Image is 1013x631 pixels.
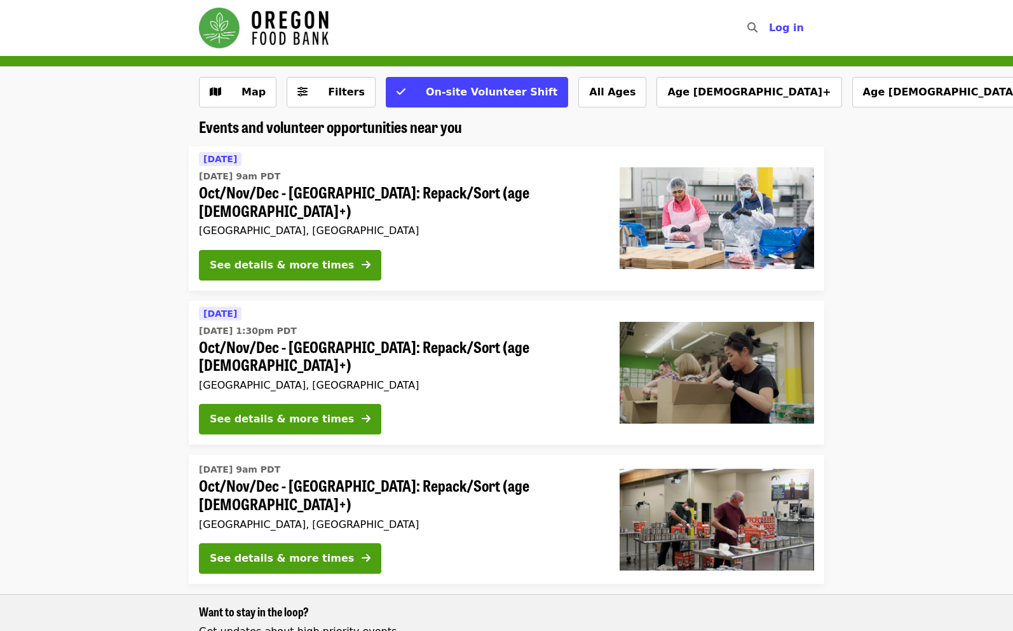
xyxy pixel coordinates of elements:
[578,77,646,107] button: All Ages
[199,77,276,107] button: Show map view
[210,412,354,427] div: See details & more times
[297,86,308,98] i: sliders-h icon
[199,463,280,476] time: [DATE] 9am PDT
[620,167,814,269] img: Oct/Nov/Dec - Beaverton: Repack/Sort (age 10+) organized by Oregon Food Bank
[199,183,599,220] span: Oct/Nov/Dec - [GEOGRAPHIC_DATA]: Repack/Sort (age [DEMOGRAPHIC_DATA]+)
[199,170,280,183] time: [DATE] 9am PDT
[769,22,804,34] span: Log in
[287,77,376,107] button: Filters (0 selected)
[747,22,758,34] i: search icon
[386,77,568,107] button: On-site Volunteer Shift
[203,309,237,319] span: [DATE]
[203,154,237,164] span: [DATE]
[199,115,462,137] span: Events and volunteer opportunities near you
[199,324,297,338] time: [DATE] 1:30pm PDT
[189,455,824,584] a: See details for "Oct/Nov/Dec - Portland: Repack/Sort (age 16+)"
[210,86,221,98] i: map icon
[620,322,814,424] img: Oct/Nov/Dec - Portland: Repack/Sort (age 8+) organized by Oregon Food Bank
[199,404,381,434] button: See details & more times
[397,86,405,98] i: check icon
[199,225,599,237] div: [GEOGRAPHIC_DATA], [GEOGRAPHIC_DATA]
[199,543,381,574] button: See details & more times
[189,146,824,291] a: See details for "Oct/Nov/Dec - Beaverton: Repack/Sort (age 10+)"
[759,15,814,41] button: Log in
[362,413,371,425] i: arrow-right icon
[241,86,266,98] span: Map
[199,379,599,391] div: [GEOGRAPHIC_DATA], [GEOGRAPHIC_DATA]
[362,552,371,564] i: arrow-right icon
[199,8,329,48] img: Oregon Food Bank - Home
[362,259,371,271] i: arrow-right icon
[199,603,309,620] span: Want to stay in the loop?
[426,86,557,98] span: On-site Volunteer Shift
[765,13,775,43] input: Search
[199,250,381,281] button: See details & more times
[189,301,824,445] a: See details for "Oct/Nov/Dec - Portland: Repack/Sort (age 8+)"
[210,258,354,273] div: See details & more times
[620,469,814,571] img: Oct/Nov/Dec - Portland: Repack/Sort (age 16+) organized by Oregon Food Bank
[328,86,365,98] span: Filters
[199,518,599,530] div: [GEOGRAPHIC_DATA], [GEOGRAPHIC_DATA]
[199,476,599,513] span: Oct/Nov/Dec - [GEOGRAPHIC_DATA]: Repack/Sort (age [DEMOGRAPHIC_DATA]+)
[656,77,841,107] button: Age [DEMOGRAPHIC_DATA]+
[210,551,354,566] div: See details & more times
[199,338,599,375] span: Oct/Nov/Dec - [GEOGRAPHIC_DATA]: Repack/Sort (age [DEMOGRAPHIC_DATA]+)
